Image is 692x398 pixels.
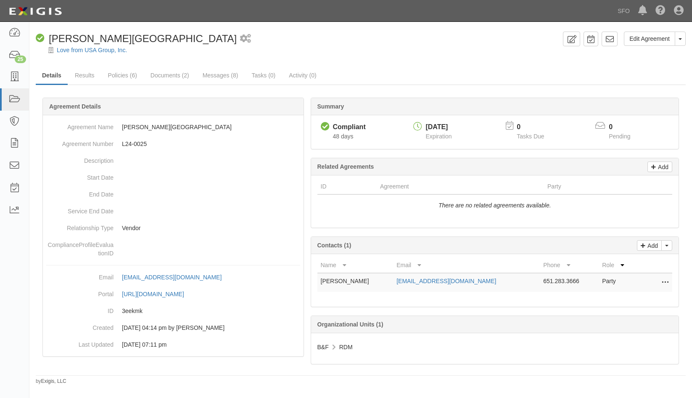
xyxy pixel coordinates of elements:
[540,273,599,292] td: 651.283.3666
[645,241,658,250] p: Add
[245,67,282,84] a: Tasks (0)
[656,162,668,172] p: Add
[49,103,101,110] b: Agreement Details
[36,34,45,43] i: Compliant
[46,203,114,215] dt: Service End Date
[599,273,639,292] td: Party
[317,257,394,273] th: Name
[46,169,114,182] dt: Start Date
[122,291,193,297] a: [URL][DOMAIN_NAME]
[438,202,551,209] i: There are no related agreements available.
[655,6,666,16] i: Help Center - Complianz
[393,257,540,273] th: Email
[144,67,195,84] a: Documents (2)
[122,273,222,281] div: [EMAIL_ADDRESS][DOMAIN_NAME]
[517,122,555,132] p: 0
[46,319,300,336] dd: [DATE] 04:14 pm by [PERSON_NAME]
[377,179,544,194] th: Agreement
[339,344,353,350] span: RDM
[46,336,114,349] dt: Last Updated
[6,4,64,19] img: logo-5460c22ac91f19d4615b14bd174203de0afe785f0fc80cf4dbbc73dc1793850b.png
[425,122,452,132] div: [DATE]
[57,47,127,53] a: Love from USA Group, Inc.
[46,186,114,199] dt: End Date
[333,122,366,132] div: Compliant
[317,103,344,110] b: Summary
[517,133,544,140] span: Tasks Due
[613,3,634,19] a: SFO
[196,67,245,84] a: Messages (8)
[317,242,351,249] b: Contacts (1)
[46,286,114,298] dt: Portal
[540,257,599,273] th: Phone
[599,257,639,273] th: Role
[624,32,675,46] a: Edit Agreement
[544,179,640,194] th: Party
[49,33,237,44] span: [PERSON_NAME][GEOGRAPHIC_DATA]
[46,302,114,315] dt: ID
[122,274,231,281] a: [EMAIL_ADDRESS][DOMAIN_NAME]
[333,133,354,140] span: Since 08/07/2025
[46,152,114,165] dt: Description
[46,135,300,152] dd: L24-0025
[283,67,322,84] a: Activity (0)
[317,321,383,328] b: Organizational Units (1)
[317,344,329,350] span: B&F
[36,67,68,85] a: Details
[69,67,101,84] a: Results
[46,236,114,257] dt: ComplianceProfileEvaluationID
[46,269,114,281] dt: Email
[240,34,251,43] i: 1 scheduled workflow
[46,119,114,131] dt: Agreement Name
[41,378,66,384] a: Exigis, LLC
[15,56,26,63] div: 25
[102,67,143,84] a: Policies (6)
[317,179,377,194] th: ID
[637,240,662,251] a: Add
[321,122,330,131] i: Compliant
[317,273,394,292] td: [PERSON_NAME]
[396,278,496,284] a: [EMAIL_ADDRESS][DOMAIN_NAME]
[46,319,114,332] dt: Created
[46,302,300,319] dd: 3eekmk
[647,162,672,172] a: Add
[46,119,300,135] dd: [PERSON_NAME][GEOGRAPHIC_DATA]
[609,133,630,140] span: Pending
[46,220,114,232] dt: Relationship Type
[609,122,641,132] p: 0
[36,32,237,46] div: Harvey Milk Terminal 1 Museum Store Lease
[317,163,374,170] b: Related Agreements
[46,135,114,148] dt: Agreement Number
[425,133,452,140] span: Expiration
[36,378,66,385] small: by
[46,220,300,236] dd: Vendor
[46,336,300,353] dd: [DATE] 07:11 pm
